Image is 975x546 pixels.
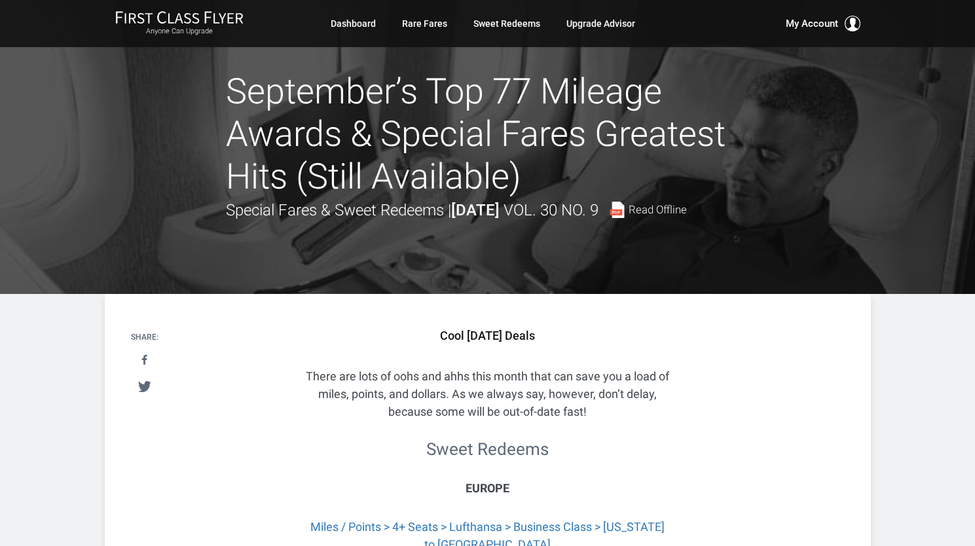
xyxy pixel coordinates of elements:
h3: Europe [304,482,671,495]
span: Vol. 30 No. 9 [504,201,598,219]
a: Sweet Redeems [473,12,540,35]
span: My Account [786,16,838,31]
small: Anyone Can Upgrade [115,27,244,36]
span: Read Offline [629,204,687,215]
p: There are lots of oohs and ahhs this month that can save you a load of miles, points, and dollars... [304,367,671,420]
strong: [DATE] [451,201,500,219]
a: Share [131,348,158,373]
h1: September’s Top 77 Mileage Awards & Special Fares Greatest Hits (Still Available) [226,71,750,198]
img: First Class Flyer [115,10,244,24]
a: First Class FlyerAnyone Can Upgrade [115,10,244,37]
img: pdf-file.svg [609,202,625,218]
a: Tweet [131,374,158,399]
a: Dashboard [331,12,376,35]
b: Cool [DATE] Deals [440,329,535,342]
h4: Share: [131,333,158,342]
div: Special Fares & Sweet Redeems | [226,198,687,223]
button: My Account [786,16,860,31]
h2: Sweet Redeems [304,440,671,459]
a: Upgrade Advisor [566,12,635,35]
a: Read Offline [609,202,687,218]
a: Rare Fares [402,12,447,35]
